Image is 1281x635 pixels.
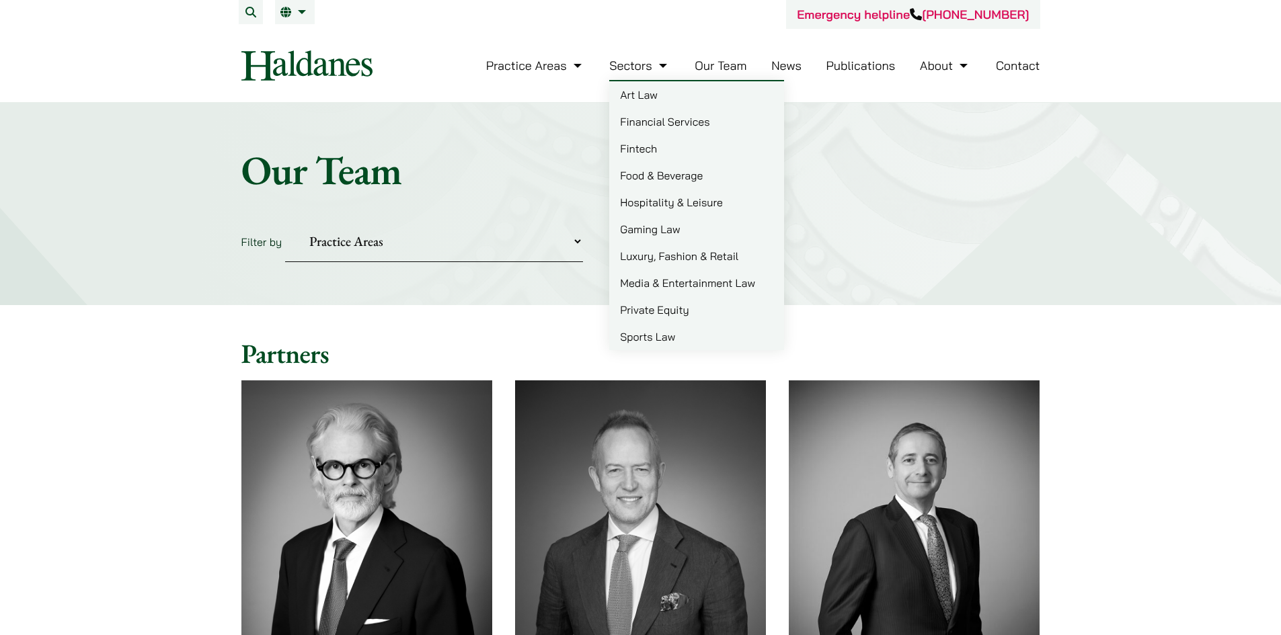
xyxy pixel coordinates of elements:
[996,58,1040,73] a: Contact
[486,58,585,73] a: Practice Areas
[609,296,784,323] a: Private Equity
[280,7,309,17] a: EN
[609,81,784,108] a: Art Law
[771,58,802,73] a: News
[241,50,373,81] img: Logo of Haldanes
[241,337,1040,370] h2: Partners
[920,58,971,73] a: About
[609,108,784,135] a: Financial Services
[609,189,784,216] a: Hospitality & Leisure
[241,146,1040,194] h1: Our Team
[609,323,784,350] a: Sports Law
[609,269,784,296] a: Media & Entertainment Law
[609,58,670,73] a: Sectors
[609,243,784,269] a: Luxury, Fashion & Retail
[695,58,746,73] a: Our Team
[609,216,784,243] a: Gaming Law
[826,58,896,73] a: Publications
[609,135,784,162] a: Fintech
[609,162,784,189] a: Food & Beverage
[241,235,282,249] label: Filter by
[797,7,1029,22] a: Emergency helpline[PHONE_NUMBER]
